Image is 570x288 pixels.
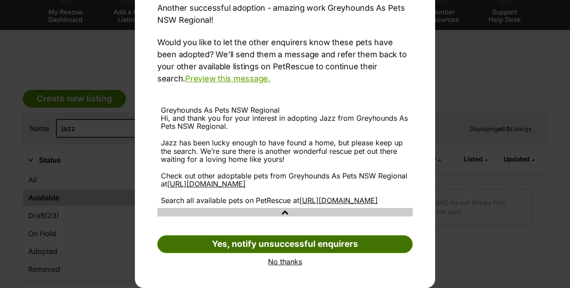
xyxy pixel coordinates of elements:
[157,36,413,85] p: Would you like to let the other enquirers know these pets have been adopted? We’ll send them a me...
[161,114,409,204] div: Hi, and thank you for your interest in adopting Jazz from Greyhounds As Pets NSW Regional. Jazz h...
[185,74,270,83] a: Preview this message.
[157,2,413,26] p: Another successful adoption - amazing work Greyhounds As Pets NSW Regional!
[157,235,413,253] a: Yes, notify unsuccessful enquirers
[157,258,413,266] a: No thanks
[167,179,246,188] a: [URL][DOMAIN_NAME]
[299,196,378,205] a: [URL][DOMAIN_NAME]
[161,106,280,114] span: Greyhounds As Pets NSW Regional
